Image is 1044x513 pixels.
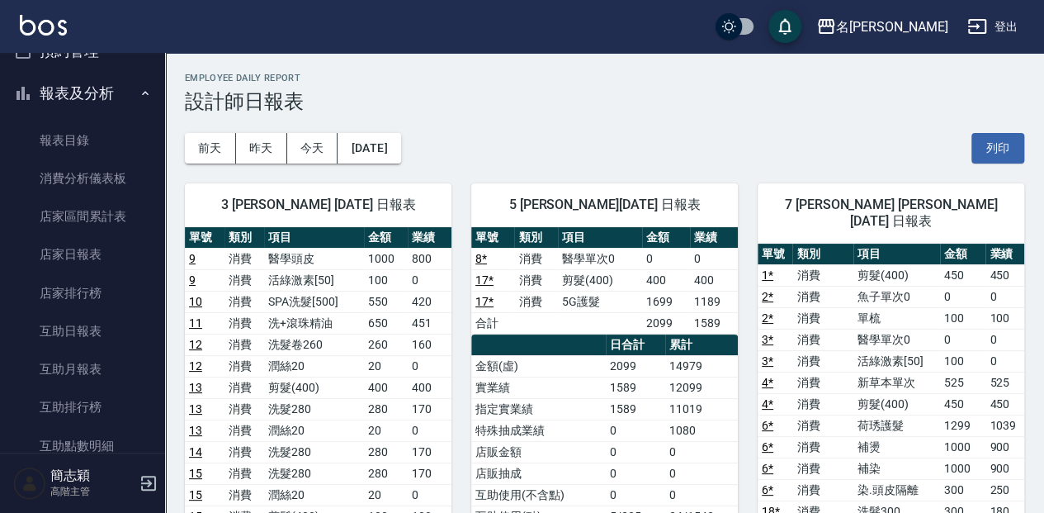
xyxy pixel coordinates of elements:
h3: 設計師日報表 [185,90,1024,113]
td: 20 [364,420,408,441]
td: 洗髮280 [264,441,363,463]
td: 0 [606,441,665,463]
button: [DATE] [338,133,400,164]
td: 0 [665,484,738,506]
button: 前天 [185,133,236,164]
td: 260 [364,334,408,355]
td: 300 [940,479,986,501]
img: Person [13,467,46,500]
td: 1000 [940,436,986,458]
th: 項目 [558,227,642,249]
td: 剪髮(400) [558,269,642,291]
td: 250 [985,479,1024,501]
th: 累計 [665,335,738,356]
td: 1589 [606,398,665,420]
th: 單號 [471,227,514,249]
th: 類別 [224,227,264,249]
td: 消費 [792,286,853,307]
a: 14 [189,445,202,458]
a: 互助排行榜 [7,388,158,426]
td: 消費 [514,291,557,312]
a: 店家排行榜 [7,274,158,312]
a: 11 [189,316,202,330]
td: 消費 [224,269,264,291]
div: 名[PERSON_NAME] [836,17,947,37]
td: 280 [364,441,408,463]
p: 高階主管 [50,484,135,499]
td: 消費 [792,372,853,393]
td: 0 [408,355,451,377]
a: 15 [189,488,202,501]
a: 13 [189,381,202,394]
td: 潤絲20 [264,484,363,506]
td: 荷琇護髮 [853,415,940,436]
td: 單梳 [853,307,940,329]
td: 650 [364,312,408,334]
img: Logo [20,15,67,36]
td: 20 [364,484,408,506]
th: 項目 [853,244,940,265]
td: 1189 [690,291,738,312]
td: 消費 [792,479,853,501]
td: 消費 [224,420,264,441]
a: 15 [189,467,202,480]
td: 消費 [224,377,264,398]
td: 消費 [792,436,853,458]
button: 登出 [961,12,1024,42]
td: 100 [940,350,986,372]
td: 550 [364,291,408,312]
td: 醫學單次0 [558,248,642,269]
td: 100 [940,307,986,329]
td: 醫學頭皮 [264,248,363,269]
td: 0 [985,350,1024,372]
td: 消費 [224,355,264,377]
td: 5G護髮 [558,291,642,312]
th: 業績 [985,244,1024,265]
td: 洗髮280 [264,463,363,484]
td: 消費 [224,441,264,463]
th: 業績 [408,227,451,249]
td: 900 [985,436,1024,458]
th: 類別 [514,227,557,249]
td: 0 [606,420,665,441]
td: 1299 [940,415,986,436]
td: 店販金額 [471,441,606,463]
td: 450 [985,264,1024,286]
td: 0 [642,248,690,269]
th: 業績 [690,227,738,249]
td: 消費 [224,463,264,484]
a: 互助點數明細 [7,427,158,465]
td: 0 [408,484,451,506]
button: 名[PERSON_NAME] [810,10,954,44]
td: 400 [690,269,738,291]
td: 洗+滾珠精油 [264,312,363,334]
td: 1589 [606,377,665,398]
td: 特殊抽成業績 [471,420,606,441]
td: SPA洗髮[500] [264,291,363,312]
td: 0 [940,286,986,307]
a: 9 [189,273,196,287]
td: 0 [606,463,665,484]
td: 金額(虛) [471,355,606,377]
a: 互助月報表 [7,350,158,388]
td: 消費 [792,458,853,479]
td: 魚子單次0 [853,286,940,307]
td: 1080 [665,420,738,441]
th: 日合計 [606,335,665,356]
th: 類別 [792,244,853,265]
th: 金額 [940,244,986,265]
a: 12 [189,338,202,351]
td: 醫學單次0 [853,329,940,350]
td: 潤絲20 [264,420,363,441]
td: 合計 [471,312,514,334]
th: 金額 [364,227,408,249]
td: 450 [940,264,986,286]
td: 指定實業績 [471,398,606,420]
td: 消費 [224,334,264,355]
span: 3 [PERSON_NAME] [DATE] 日報表 [205,197,432,213]
a: 12 [189,359,202,373]
td: 1039 [985,415,1024,436]
a: 消費分析儀表板 [7,159,158,197]
td: 2099 [642,312,690,334]
span: 5 [PERSON_NAME][DATE] 日報表 [491,197,718,213]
